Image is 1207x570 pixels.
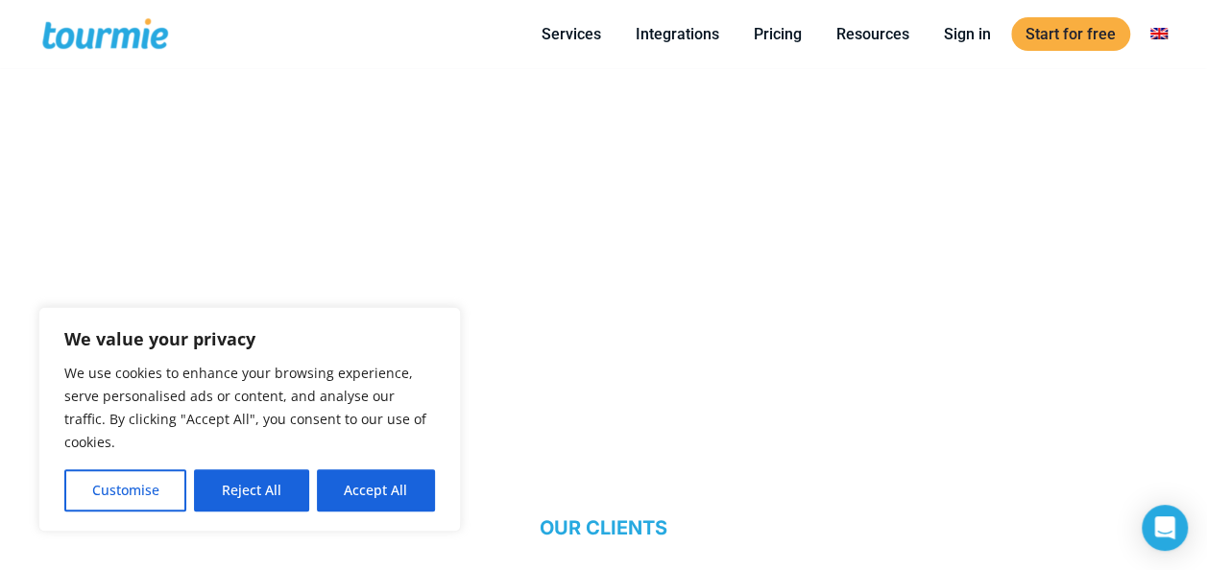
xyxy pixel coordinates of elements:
[621,22,734,46] a: Integrations
[527,22,616,46] a: Services
[64,362,435,454] p: We use cookies to enhance your browsing experience, serve personalised ads or content, and analys...
[72,516,1136,540] h5: OUR CLIENTS
[929,22,1005,46] a: Sign in
[1011,17,1130,51] a: Start for free
[64,469,186,511] button: Customise
[1142,505,1188,551] div: Open Intercom Messenger
[64,327,435,350] p: We value your privacy
[317,469,435,511] button: Accept All
[822,22,924,46] a: Resources
[739,22,816,46] a: Pricing
[194,469,308,511] button: Reject All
